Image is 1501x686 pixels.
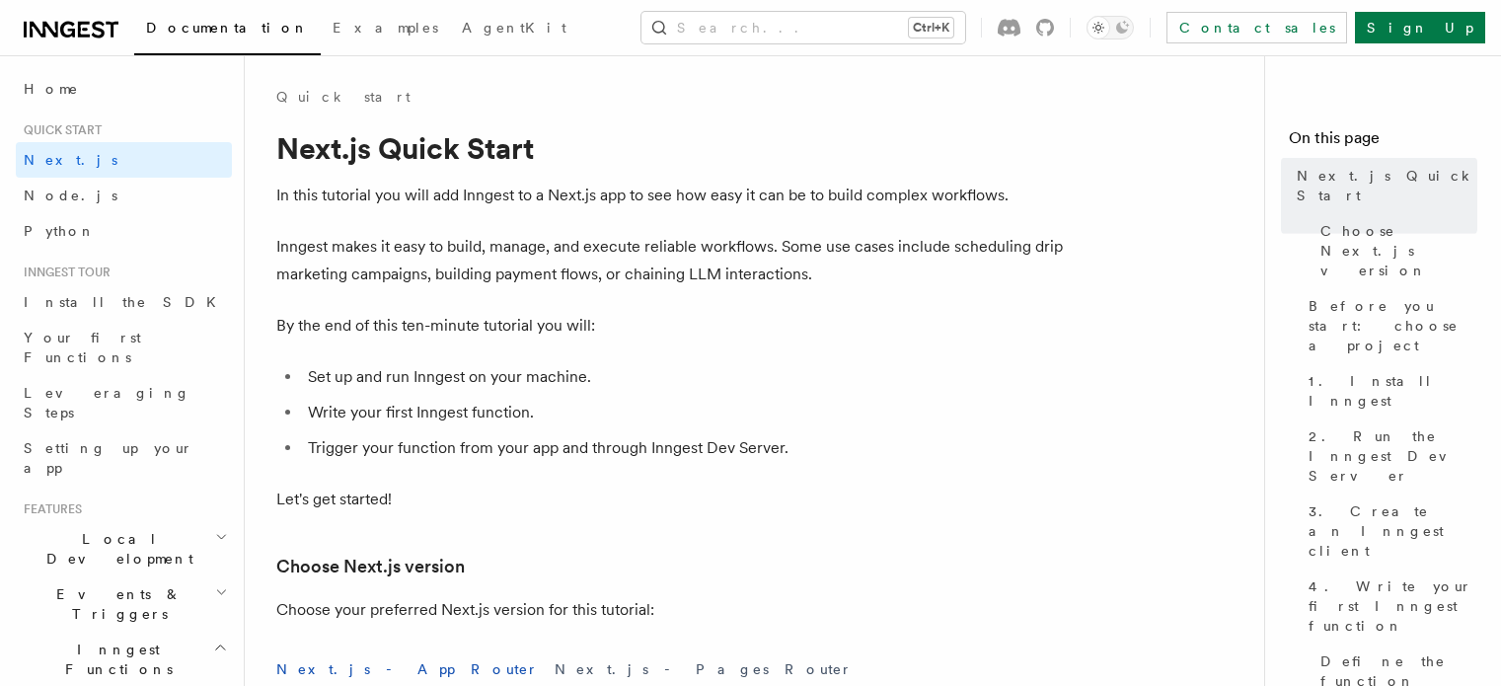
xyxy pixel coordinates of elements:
[16,576,232,632] button: Events & Triggers
[1309,426,1477,486] span: 2. Run the Inngest Dev Server
[24,188,117,203] span: Node.js
[24,330,141,365] span: Your first Functions
[16,529,215,569] span: Local Development
[24,385,190,420] span: Leveraging Steps
[16,375,232,430] a: Leveraging Steps
[302,434,1066,462] li: Trigger your function from your app and through Inngest Dev Server.
[16,640,213,679] span: Inngest Functions
[16,122,102,138] span: Quick start
[276,130,1066,166] h1: Next.js Quick Start
[16,178,232,213] a: Node.js
[24,294,228,310] span: Install the SDK
[1289,158,1477,213] a: Next.js Quick Start
[16,430,232,486] a: Setting up your app
[1301,363,1477,419] a: 1. Install Inngest
[24,152,117,168] span: Next.js
[321,6,450,53] a: Examples
[1355,12,1485,43] a: Sign Up
[1301,569,1477,644] a: 4. Write your first Inngest function
[1297,166,1477,205] span: Next.js Quick Start
[16,71,232,107] a: Home
[1087,16,1134,39] button: Toggle dark mode
[16,142,232,178] a: Next.js
[1301,494,1477,569] a: 3. Create an Inngest client
[276,233,1066,288] p: Inngest makes it easy to build, manage, and execute reliable workflows. Some use cases include sc...
[276,87,411,107] a: Quick start
[16,213,232,249] a: Python
[146,20,309,36] span: Documentation
[16,521,232,576] button: Local Development
[1301,288,1477,363] a: Before you start: choose a project
[450,6,578,53] a: AgentKit
[641,12,965,43] button: Search...Ctrl+K
[276,182,1066,209] p: In this tutorial you will add Inngest to a Next.js app to see how easy it can be to build complex...
[24,79,79,99] span: Home
[302,399,1066,426] li: Write your first Inngest function.
[24,440,193,476] span: Setting up your app
[1309,576,1477,636] span: 4. Write your first Inngest function
[16,501,82,517] span: Features
[1309,296,1477,355] span: Before you start: choose a project
[276,486,1066,513] p: Let's get started!
[1301,419,1477,494] a: 2. Run the Inngest Dev Server
[276,596,1066,624] p: Choose your preferred Next.js version for this tutorial:
[1320,221,1477,280] span: Choose Next.js version
[276,553,465,580] a: Choose Next.js version
[302,363,1066,391] li: Set up and run Inngest on your machine.
[276,312,1066,340] p: By the end of this ten-minute tutorial you will:
[333,20,438,36] span: Examples
[1309,501,1477,561] span: 3. Create an Inngest client
[462,20,566,36] span: AgentKit
[1309,371,1477,411] span: 1. Install Inngest
[1313,213,1477,288] a: Choose Next.js version
[24,223,96,239] span: Python
[1289,126,1477,158] h4: On this page
[134,6,321,55] a: Documentation
[909,18,953,38] kbd: Ctrl+K
[16,284,232,320] a: Install the SDK
[16,320,232,375] a: Your first Functions
[16,584,215,624] span: Events & Triggers
[16,265,111,280] span: Inngest tour
[1166,12,1347,43] a: Contact sales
